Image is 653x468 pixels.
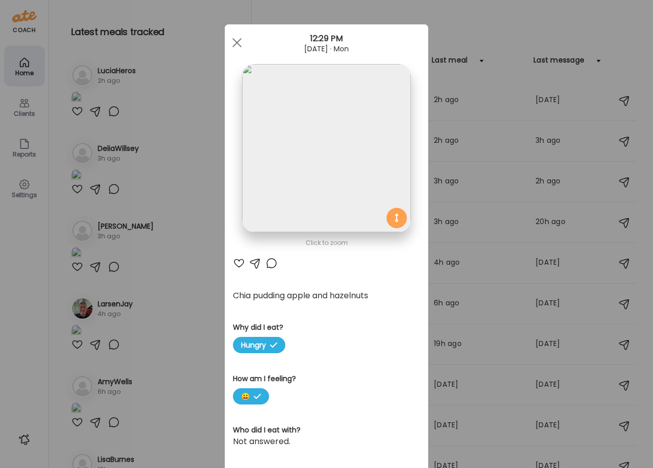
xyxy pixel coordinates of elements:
div: Click to zoom [233,237,420,249]
span: 😀 [233,388,269,404]
div: Chia pudding apple and hazelnuts [233,290,420,302]
h3: Why did I eat? [233,322,420,333]
h3: Who did I eat with? [233,425,420,435]
div: 12:29 PM [225,33,428,45]
div: Not answered. [233,435,420,448]
div: [DATE] · Mon [225,45,428,53]
img: images%2F1qYfsqsWO6WAqm9xosSfiY0Hazg1%2FkJbSi1hp47mKjoZEYMRJ%2FhtZyaYdDZ2vG4r4h3osF_1080 [242,64,410,232]
span: Hungry [233,337,285,353]
h3: How am I feeling? [233,373,420,384]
